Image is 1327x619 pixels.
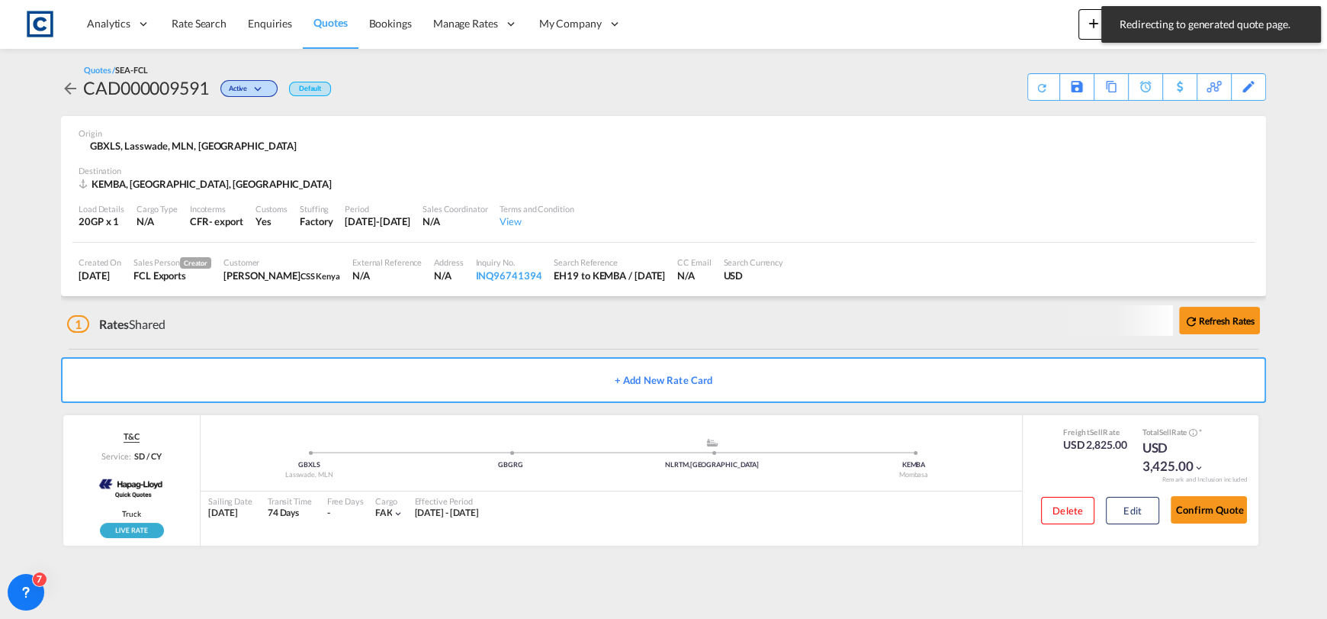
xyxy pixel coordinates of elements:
div: USD [723,269,783,282]
span: CSS Kenya [300,271,340,281]
span: Sell [1159,427,1171,437]
div: INQ96741394 [475,269,541,282]
div: N/A [677,269,711,282]
div: Total Rate [1142,427,1218,439]
button: Spot Rates are dynamic & can fluctuate with time [1187,427,1197,439]
div: Origin [79,127,1248,139]
div: Rollable available [100,523,164,538]
div: Save As Template [1060,74,1094,100]
span: Subject to Remarks [1197,427,1202,437]
div: Cargo [375,495,403,507]
md-icon: icon-chevron-down [1194,463,1204,473]
div: icon-arrow-left [61,76,83,100]
span: New [1084,17,1142,29]
span: T&C [124,430,140,443]
div: Sailing Date [208,495,252,507]
div: Factory Stuffing [300,214,333,228]
div: Sales Person [133,256,211,269]
img: rpa-live-rate.png [100,523,164,538]
md-icon: icon-plus 400-fg [1084,14,1103,32]
md-icon: icon-arrow-left [61,79,79,98]
span: Service: [101,450,130,462]
div: Customer [223,256,340,268]
div: Lasswade, MLN [208,470,410,480]
div: Cargo Type [137,203,178,214]
div: Change Status Here [220,80,278,97]
div: USD 3,425.00 [1142,439,1218,476]
div: 04 Sep 2025 - 30 Sep 2025 [414,507,479,520]
div: 74 Days [268,507,312,520]
button: + Add New Rate Card [61,357,1266,403]
img: 1fdb9190129311efbfaf67cbb4249bed.jpeg [23,7,57,41]
span: Analytics [87,16,130,31]
div: Created On [79,256,121,268]
span: Quotes [313,16,347,29]
div: N/A [352,269,422,282]
span: Active [229,84,251,98]
div: PRISCA CHELANGAT [223,269,340,282]
div: Customs [255,203,288,214]
div: Effective Period [414,495,479,507]
div: Transit Time [268,495,312,507]
div: Destination [79,165,1248,176]
span: Enquiries [248,17,292,30]
div: 4 Sep 2025 [79,269,121,282]
div: Remark and Inclusion included [1150,476,1258,484]
div: Stuffing [300,203,333,214]
div: 20GP x 1 [79,214,124,228]
div: Yes [255,214,288,228]
div: USD 2,825.00 [1063,437,1127,453]
div: N/A [434,269,463,282]
div: - [327,507,330,520]
span: [DATE] - [DATE] [414,507,479,518]
div: CAD000009591 [83,76,209,100]
span: Rates [99,317,130,331]
div: FCL Exports [133,269,211,282]
div: [DATE] [208,507,252,520]
div: GBXLS, Lasswade, MLN, Europe [79,139,300,153]
span: FAK [375,507,393,518]
div: Change Status Here [209,76,281,100]
div: KEMBA, Mombasa, Africa [79,177,336,191]
div: Shared [67,316,165,333]
b: Refresh Rates [1198,315,1255,327]
div: Mombasa [813,470,1014,480]
div: Free Days [327,495,364,507]
span: GBXLS, Lasswade, MLN, [GEOGRAPHIC_DATA] [90,140,297,152]
div: Default [289,82,331,96]
div: Address [434,256,463,268]
div: EH19 to KEMBA / 4 Sep 2025 [554,269,665,282]
span: Creator [180,257,211,269]
span: Sell [1090,427,1103,437]
div: CC Email [677,256,711,268]
md-icon: assets/icons/custom/ship-fill.svg [703,439,721,447]
div: Freight Rate [1063,427,1127,437]
div: Search Reference [554,256,665,268]
md-icon: icon-refresh [1184,314,1198,328]
div: N/A [423,214,487,228]
md-icon: icon-refresh [1034,80,1049,95]
div: Incoterms [190,203,243,214]
span: SEA-FCL [115,65,147,75]
button: icon-refreshRefresh Rates [1179,307,1260,334]
div: GBXLS [208,460,410,470]
button: icon-plus 400-fgNewicon-chevron-down [1078,9,1148,40]
div: Period [345,203,410,214]
div: KEMBA [813,460,1014,470]
span: 1 [67,315,89,333]
button: Confirm Quote [1171,496,1247,524]
button: Delete [1041,497,1094,524]
span: My Company [539,16,602,31]
span: Truck [122,508,141,519]
div: GBGRG [410,460,611,470]
div: Quote PDF is not available at this time [1036,74,1052,94]
div: 30 Sep 2025 [345,214,410,228]
div: View [500,214,574,228]
md-icon: icon-chevron-down [392,508,403,519]
div: Load Details [79,203,124,214]
div: Quotes /SEA-FCL [84,64,148,76]
img: Hapag-Lloyd Spot [96,466,167,505]
div: Search Currency [723,256,783,268]
md-icon: icon-chevron-down [251,85,269,94]
span: Redirecting to generated quote page. [1115,17,1307,32]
